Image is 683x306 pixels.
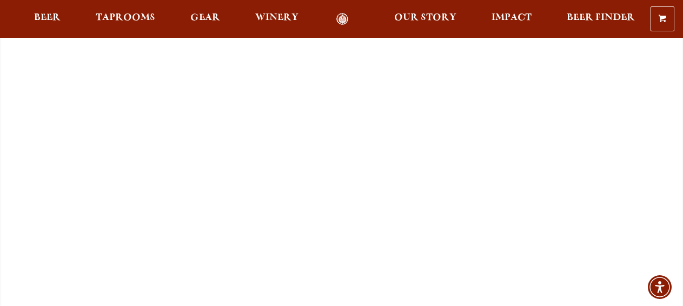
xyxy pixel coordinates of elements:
[567,13,635,22] span: Beer Finder
[492,13,532,22] span: Impact
[560,13,642,25] a: Beer Finder
[248,13,306,25] a: Winery
[255,13,299,22] span: Winery
[485,13,539,25] a: Impact
[394,13,456,22] span: Our Story
[190,13,220,22] span: Gear
[648,275,672,299] div: Accessibility Menu
[183,13,227,25] a: Gear
[89,13,162,25] a: Taprooms
[96,13,155,22] span: Taprooms
[27,13,68,25] a: Beer
[34,13,61,22] span: Beer
[322,13,363,25] a: Odell Home
[387,13,463,25] a: Our Story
